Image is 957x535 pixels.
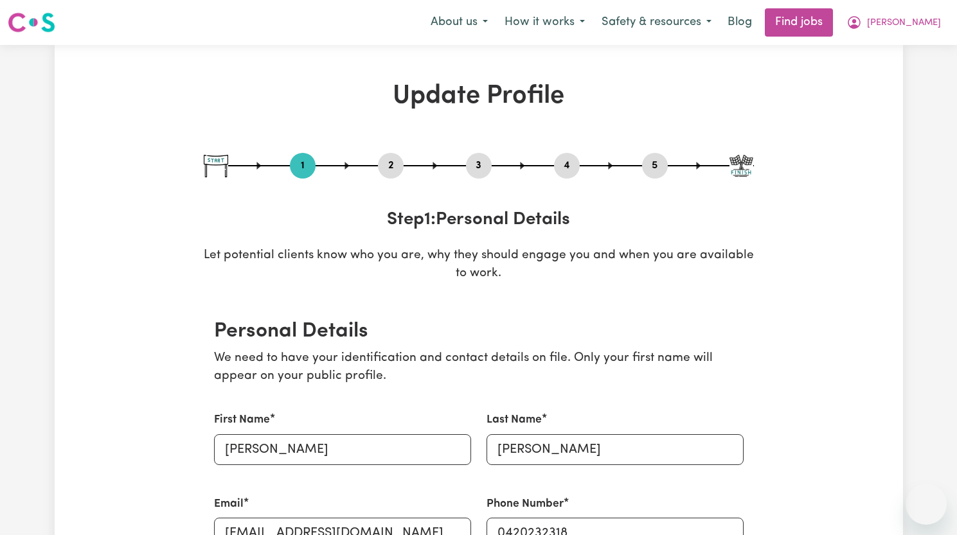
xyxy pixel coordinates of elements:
[8,8,55,37] a: Careseekers logo
[204,247,754,284] p: Let potential clients know who you are, why they should engage you and when you are available to ...
[204,81,754,112] h1: Update Profile
[378,157,404,174] button: Go to step 2
[496,9,593,36] button: How it works
[487,412,542,428] label: Last Name
[838,9,949,36] button: My Account
[214,412,270,428] label: First Name
[214,349,744,387] p: We need to have your identification and contact details on file. Only your first name will appear...
[8,11,55,34] img: Careseekers logo
[906,484,947,525] iframe: Button to launch messaging window
[487,496,564,513] label: Phone Number
[214,496,244,513] label: Email
[720,8,760,37] a: Blog
[593,9,720,36] button: Safety & resources
[214,319,744,344] h2: Personal Details
[867,16,941,30] span: [PERSON_NAME]
[642,157,668,174] button: Go to step 5
[204,209,754,231] h3: Step 1 : Personal Details
[554,157,580,174] button: Go to step 4
[290,157,316,174] button: Go to step 1
[422,9,496,36] button: About us
[466,157,492,174] button: Go to step 3
[765,8,833,37] a: Find jobs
